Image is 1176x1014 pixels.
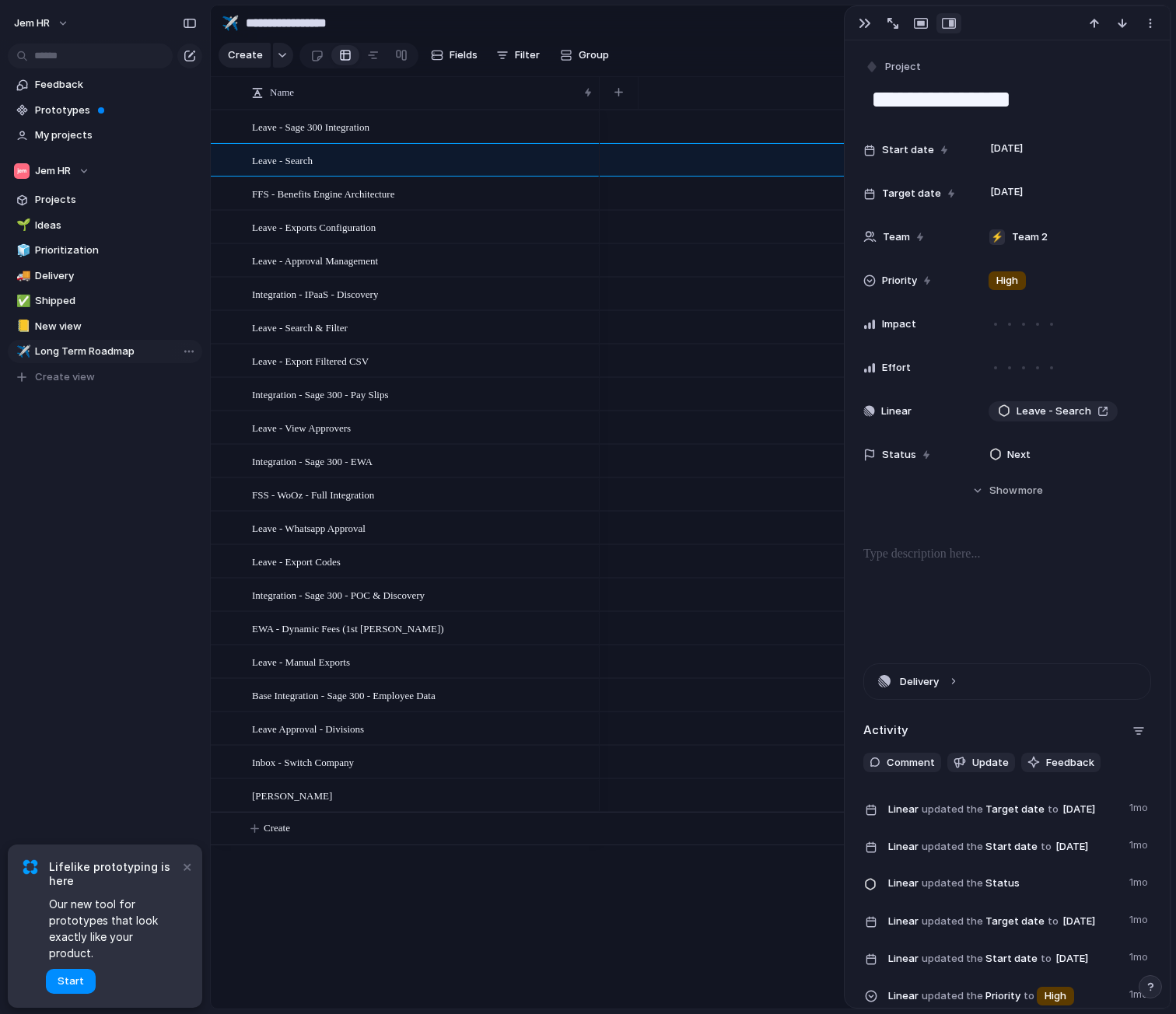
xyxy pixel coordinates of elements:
button: ✈️ [218,11,243,36]
button: Start [46,969,96,994]
a: ✅Shipped [8,289,202,313]
a: 🧊Prioritization [8,239,202,262]
button: Create [219,43,271,68]
span: Jem HR [14,16,50,31]
span: [DATE] [1052,837,1093,856]
span: Filter [515,47,540,63]
span: Integration - Sage 300 - POC & Discovery [252,586,425,603]
span: Lifelike prototyping is here [49,860,179,888]
button: Group [552,43,617,68]
button: Fields [425,43,484,68]
span: Target date [888,797,1120,820]
span: Create view [35,369,95,385]
span: Feedback [1046,755,1094,771]
button: 📒 [14,319,30,334]
span: Target date [882,186,941,201]
div: 📒New view [8,315,202,338]
div: ✈️ [16,343,27,361]
span: [DATE] [1059,800,1100,819]
div: ✅ [16,292,27,310]
a: Prototypes [8,99,202,122]
span: Projects [35,192,197,208]
span: [DATE] [1052,949,1093,968]
span: to [1041,951,1052,967]
span: Prototypes [35,103,197,118]
span: Linear [888,988,919,1004]
span: Start date [882,142,934,158]
span: Feedback [35,77,197,93]
span: Show [989,483,1017,498]
button: Update [947,753,1015,773]
span: Integration - Sage 300 - EWA [252,452,373,470]
span: Status [888,872,1120,893]
span: FFS - Benefits Engine Architecture [252,184,394,202]
div: 🌱 [16,216,27,234]
span: FSS - WoOz - Full Integration [252,485,374,503]
span: Long Term Roadmap [35,344,197,359]
span: 1mo [1129,872,1151,890]
button: Dismiss [177,857,196,876]
span: Leave - Approval Management [252,251,378,269]
span: Team 2 [1012,229,1048,245]
span: Linear [888,839,919,855]
span: to [1024,988,1034,1004]
span: Comment [887,755,935,771]
button: Delivery [864,664,1150,699]
span: more [1018,483,1043,498]
span: 1mo [1129,909,1151,928]
div: ⚡ [989,229,1005,245]
span: Leave - Search [1017,404,1091,419]
span: High [996,273,1018,288]
span: Linear [881,404,912,419]
span: Shipped [35,293,197,309]
h2: Activity [863,722,908,740]
a: ✈️Long Term Roadmap [8,340,202,363]
span: Update [972,755,1009,771]
a: Feedback [8,73,202,96]
div: ✈️ [222,12,239,33]
a: 🌱Ideas [8,214,202,237]
span: High [1045,988,1066,1004]
span: 1mo [1129,984,1151,1002]
span: to [1048,802,1059,817]
span: Jem HR [35,163,71,179]
span: Group [579,47,609,63]
span: to [1041,839,1052,855]
span: Start date [888,834,1120,858]
span: updated the [922,802,983,817]
span: Linear [888,802,919,817]
span: Ideas [35,218,197,233]
span: New view [35,319,197,334]
span: updated the [922,839,983,855]
span: updated the [922,951,983,967]
span: Inbox - Switch Company [252,753,354,771]
button: 🧊 [14,243,30,258]
span: Leave - Export Codes [252,552,341,570]
a: 🚚Delivery [8,264,202,288]
div: 🚚 [16,267,27,285]
span: 1mo [1129,946,1151,965]
span: [DATE] [986,139,1027,158]
span: Our new tool for prototypes that look exactly like your product. [49,896,179,961]
span: 1mo [1129,834,1151,853]
div: 🧊 [16,242,27,260]
span: [PERSON_NAME] [252,786,332,804]
span: Name [270,85,294,100]
span: to [1048,914,1059,929]
button: Filter [490,43,546,68]
span: EWA - Dynamic Fees (1st [PERSON_NAME]) [252,619,444,637]
span: Leave - Sage 300 Integration [252,117,369,135]
button: Jem HR [7,11,77,36]
button: Feedback [1021,753,1101,773]
span: [DATE] [1059,912,1100,931]
span: updated the [922,914,983,929]
span: Leave Approval - Divisions [252,719,364,737]
span: Create [264,820,290,836]
span: Project [885,59,921,75]
span: Linear [888,914,919,929]
span: Leave - Manual Exports [252,652,350,670]
span: updated the [922,988,983,1004]
span: Delivery [35,268,197,284]
span: Leave - Whatsapp Approval [252,519,366,537]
